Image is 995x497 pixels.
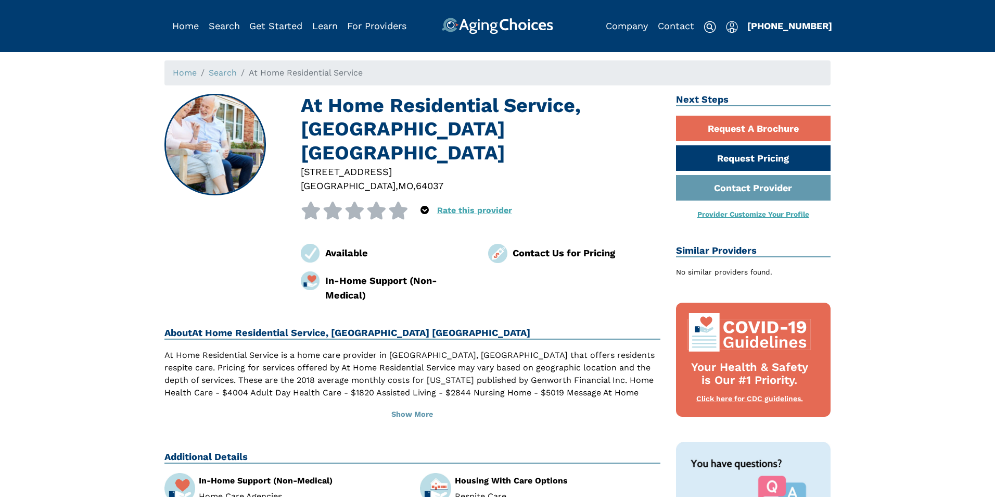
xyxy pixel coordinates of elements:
a: Home [172,20,199,31]
button: Show More [164,403,660,426]
h2: Additional Details [164,451,660,464]
a: Contact Provider [676,175,831,201]
a: Request A Brochure [676,116,831,141]
p: At Home Residential Service is a home care provider in [GEOGRAPHIC_DATA], [GEOGRAPHIC_DATA] that ... [164,349,660,412]
div: [STREET_ADDRESS] [301,165,660,179]
a: Learn [312,20,338,31]
a: Search [209,68,237,78]
a: Company [606,20,648,31]
div: Available [325,246,473,260]
span: At Home Residential Service [249,68,363,78]
div: In-Home Support (Non-Medical) [325,274,473,302]
div: Your Health & Safety is Our #1 Priority. [686,361,813,387]
img: covid-top-default.svg [686,313,813,352]
a: Request Pricing [676,145,831,171]
h2: Next Steps [676,94,831,106]
div: Contact Us for Pricing [513,246,660,260]
img: user-icon.svg [726,21,738,33]
a: Home [173,68,197,78]
div: No similar providers found. [676,267,831,278]
a: Search [209,20,240,31]
div: Popover trigger [209,18,240,34]
div: Housing With Care Options [455,477,660,485]
div: Popover trigger [420,202,429,219]
a: Contact [658,20,694,31]
h2: About At Home Residential Service, [GEOGRAPHIC_DATA] [GEOGRAPHIC_DATA] [164,327,660,340]
img: AgingChoices [442,18,553,34]
div: In-Home Support (Non-Medical) [199,477,404,485]
div: Popover trigger [726,18,738,34]
span: [GEOGRAPHIC_DATA] [301,180,396,191]
a: Provider Customize Your Profile [697,210,809,218]
h1: At Home Residential Service, [GEOGRAPHIC_DATA] [GEOGRAPHIC_DATA] [301,94,660,165]
div: 64037 [416,179,443,193]
a: Rate this provider [437,205,512,215]
img: At Home Residential Service, Higginsville MO [165,95,265,195]
h2: Similar Providers [676,245,831,257]
a: Get Started [249,20,302,31]
nav: breadcrumb [164,60,831,85]
span: , [413,180,416,191]
div: Click here for CDC guidelines. [686,394,813,404]
a: For Providers [347,20,406,31]
span: , [396,180,398,191]
span: MO [398,180,413,191]
img: search-icon.svg [704,21,716,33]
a: [PHONE_NUMBER] [747,20,832,31]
